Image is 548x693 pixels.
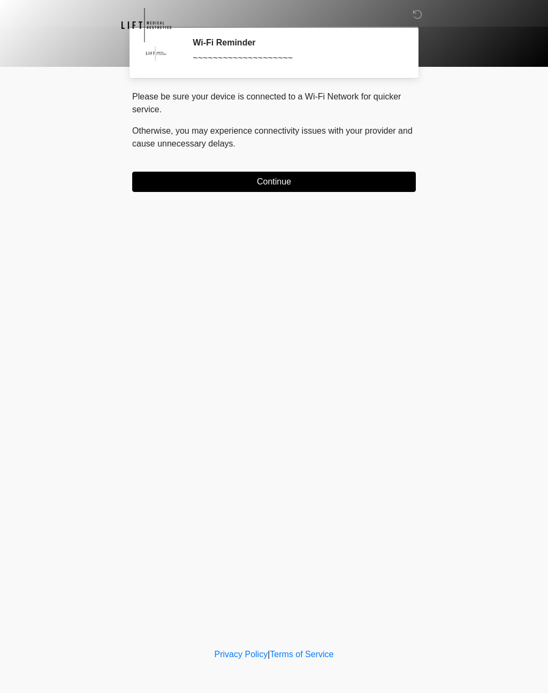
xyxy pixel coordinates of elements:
a: | [268,650,270,659]
p: Please be sure your device is connected to a Wi-Fi Network for quicker service. [132,90,416,116]
p: Otherwise, you may experience connectivity issues with your provider and cause unnecessary delays [132,125,416,150]
div: ~~~~~~~~~~~~~~~~~~~~ [193,52,400,65]
img: Agent Avatar [140,37,172,70]
a: Terms of Service [270,650,333,659]
span: . [233,139,235,148]
a: Privacy Policy [215,650,268,659]
button: Continue [132,172,416,192]
img: Lift Medical Aesthetics Logo [121,8,171,42]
